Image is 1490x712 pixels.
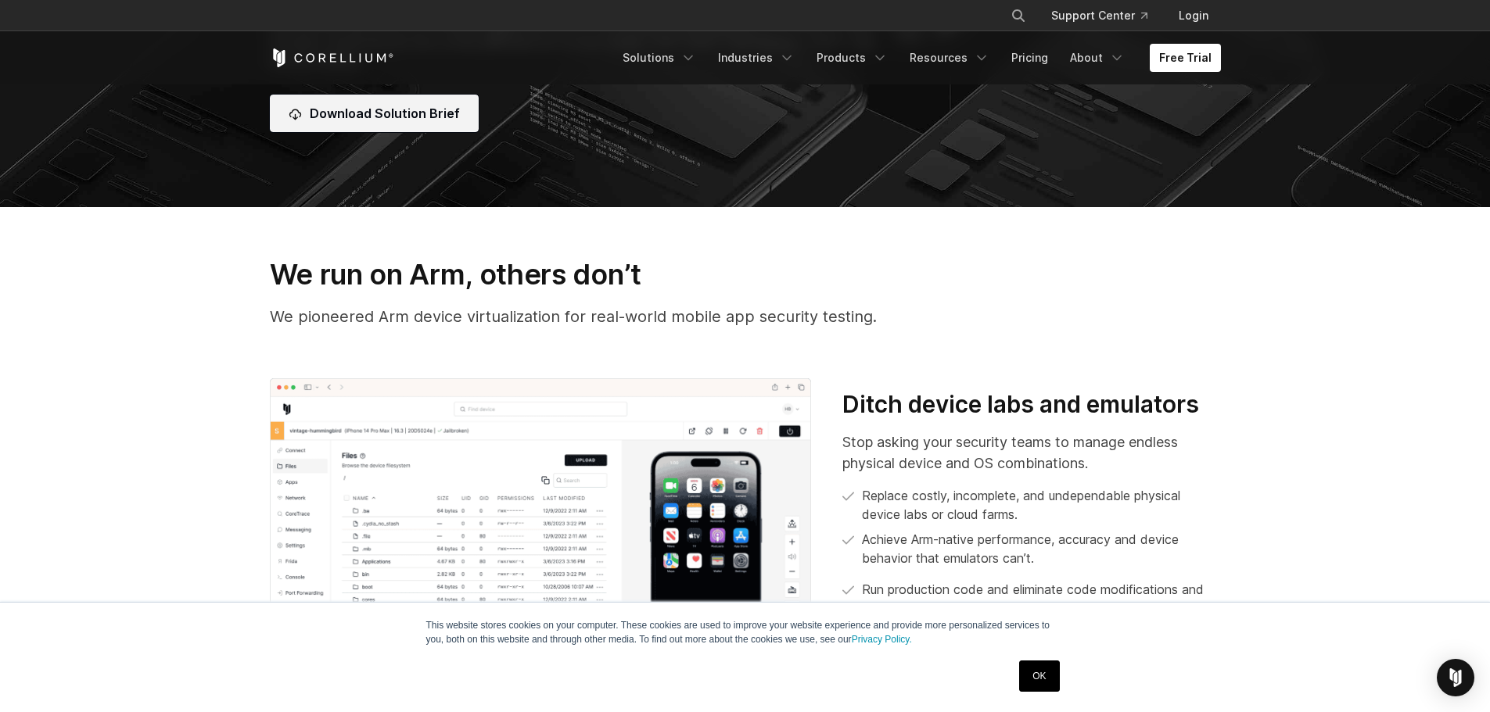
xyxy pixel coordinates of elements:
[992,2,1221,30] div: Navigation Menu
[1019,660,1059,692] a: OK
[613,44,706,72] a: Solutions
[862,580,1220,617] p: Run production code and eliminate code modifications and recompiles that emulators often require.
[1150,44,1221,72] a: Free Trial
[709,44,804,72] a: Industries
[852,634,912,645] a: Privacy Policy.
[1004,2,1032,30] button: Search
[1002,44,1057,72] a: Pricing
[613,44,1221,72] div: Navigation Menu
[1061,44,1134,72] a: About
[807,44,897,72] a: Products
[862,530,1220,567] p: Achieve Arm-native performance, accuracy and device behavior that emulators can’t.
[426,618,1065,646] p: This website stores cookies on your computer. These cookies are used to improve your website expe...
[310,104,460,123] span: Download Solution Brief
[270,95,479,132] a: Download Solution Brief
[1166,2,1221,30] a: Login
[270,257,1221,292] h3: We run on Arm, others don’t
[270,305,1221,328] p: We pioneered Arm device virtualization for real-world mobile app security testing.
[900,44,999,72] a: Resources
[270,48,394,67] a: Corellium Home
[1437,659,1474,696] div: Open Intercom Messenger
[270,378,812,692] img: Dynamic app security testing (DSAT); iOS pentest
[862,486,1220,524] p: Replace costly, incomplete, and undependable physical device labs or cloud farms.
[842,390,1220,420] h3: Ditch device labs and emulators
[842,431,1220,474] p: Stop asking your security teams to manage endless physical device and OS combinations.
[1039,2,1160,30] a: Support Center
